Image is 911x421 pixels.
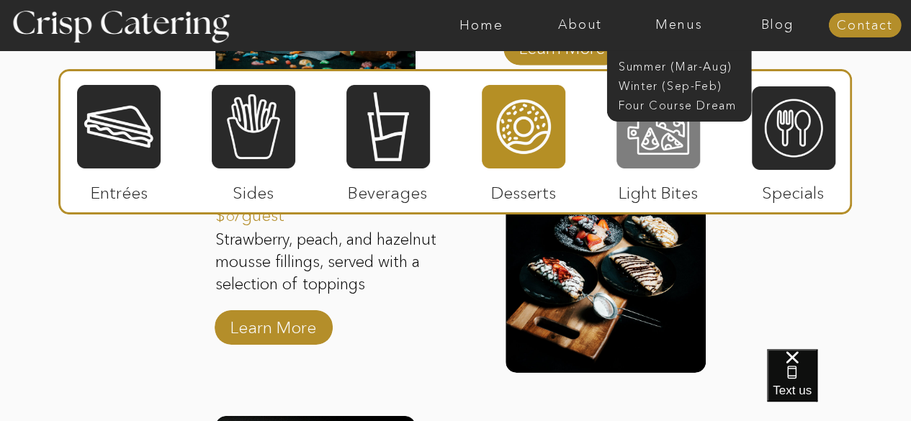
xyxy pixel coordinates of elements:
p: Strawberry, peach, and hazelnut mousse fillings, served with a selection of toppings [215,229,452,298]
a: Learn More [514,24,610,65]
p: Sides [205,168,301,210]
p: Entrées [71,168,167,210]
a: Four Course Dream [619,97,748,111]
a: Home [432,18,531,32]
a: Menus [629,18,728,32]
a: Summer (Mar-Aug) [619,58,748,72]
p: Desserts [476,168,572,210]
a: About [531,18,629,32]
iframe: podium webchat widget bubble [767,349,911,421]
a: $8/guest [215,191,311,232]
a: Winter (Sep-Feb) [619,78,737,91]
a: Contact [828,19,901,33]
p: Beverages [340,168,436,210]
a: Learn More [225,303,321,345]
a: Blog [728,18,827,32]
p: Light Bites [611,168,706,210]
p: Specials [745,168,841,210]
